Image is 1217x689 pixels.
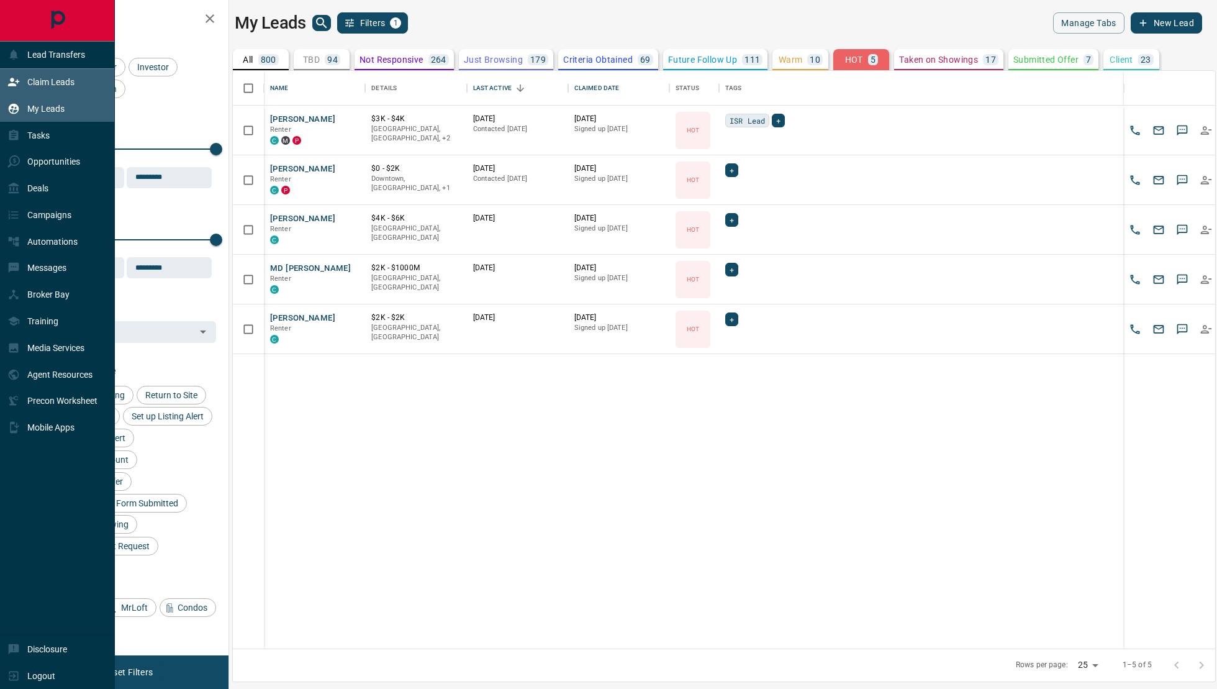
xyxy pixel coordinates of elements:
div: + [725,213,738,227]
div: + [772,114,785,127]
button: SMS [1173,320,1192,339]
div: Condos [160,598,216,617]
button: Reallocate [1197,320,1215,339]
button: SMS [1173,270,1192,289]
button: Call [1126,171,1144,189]
span: Renter [270,225,291,233]
button: MD [PERSON_NAME] [270,263,351,275]
p: 23 [1141,55,1151,64]
div: condos.ca [270,136,279,145]
button: SMS [1173,171,1192,189]
div: Set up Listing Alert [123,407,212,426]
p: HOT [687,324,699,334]
button: Call [1126,320,1144,339]
svg: Email [1152,273,1165,286]
p: HOT [687,125,699,135]
p: [DATE] [574,313,663,323]
div: mrloft.ca [281,136,290,145]
p: Client [1110,55,1133,64]
svg: Reallocate [1200,224,1212,236]
button: Reallocate [1197,121,1215,140]
p: $2K - $1000M [371,263,460,273]
span: ISR Lead [730,114,765,127]
span: Renter [270,324,291,332]
button: Call [1126,221,1144,239]
svg: Email [1152,174,1165,186]
div: Return to Site [137,386,206,404]
p: Contacted [DATE] [473,174,562,184]
div: Tags [725,71,742,106]
div: Tags [719,71,1124,106]
div: Investor [129,58,178,76]
p: $2K - $2K [371,313,460,323]
svg: Reallocate [1200,124,1212,137]
p: Just Browsing [464,55,523,64]
svg: Email [1152,224,1165,236]
svg: Reallocate [1200,323,1212,335]
p: 1–5 of 5 [1123,660,1152,670]
button: [PERSON_NAME] [270,114,335,125]
p: [DATE] [574,114,663,124]
span: Return to Site [141,390,202,400]
p: [DATE] [473,313,562,323]
div: Details [365,71,466,106]
div: condos.ca [270,235,279,244]
button: Filters1 [337,12,409,34]
button: Reallocate [1197,171,1215,189]
p: [GEOGRAPHIC_DATA], [GEOGRAPHIC_DATA] [371,323,460,342]
p: [GEOGRAPHIC_DATA], [GEOGRAPHIC_DATA] [371,224,460,243]
svg: Reallocate [1200,273,1212,286]
p: Signed up [DATE] [574,224,663,234]
div: + [725,313,738,326]
svg: Email [1152,323,1165,335]
button: Reallocate [1197,270,1215,289]
button: Email [1149,121,1168,140]
p: West End, Toronto [371,124,460,144]
p: HOT [687,225,699,234]
span: Set up Listing Alert [127,411,208,421]
span: Condos [173,603,212,613]
p: 111 [744,55,760,64]
p: Contacted [DATE] [473,124,562,134]
button: search button [312,15,331,31]
p: [DATE] [574,163,663,174]
p: HOT [687,175,699,185]
p: Signed up [DATE] [574,323,663,333]
p: Signed up [DATE] [574,174,663,184]
div: condos.ca [270,285,279,294]
p: HOT [687,275,699,284]
div: Claimed Date [574,71,620,106]
svg: Call [1129,323,1141,335]
p: 10 [810,55,820,64]
button: Reallocate [1197,221,1215,239]
button: Reset Filters [94,662,161,683]
p: $3K - $4K [371,114,460,124]
svg: Reallocate [1200,174,1212,186]
p: 17 [985,55,996,64]
div: + [725,263,738,276]
p: 5 [871,55,875,64]
p: HOT [845,55,863,64]
button: [PERSON_NAME] [270,213,335,225]
div: condos.ca [270,186,279,194]
p: 264 [431,55,446,64]
div: property.ca [292,136,301,145]
div: Claimed Date [568,71,669,106]
span: + [730,214,734,226]
button: Call [1126,121,1144,140]
span: + [730,313,734,326]
div: Name [264,71,365,106]
p: Signed up [DATE] [574,273,663,283]
p: Submitted Offer [1013,55,1079,64]
button: SMS [1173,121,1192,140]
p: Not Responsive [360,55,423,64]
span: Renter [270,175,291,183]
p: Taken on Showings [899,55,978,64]
button: Email [1149,320,1168,339]
p: $0 - $2K [371,163,460,174]
span: Renter [270,125,291,134]
div: Status [676,71,699,106]
p: Warm [779,55,803,64]
h1: My Leads [235,13,306,33]
svg: Call [1129,174,1141,186]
